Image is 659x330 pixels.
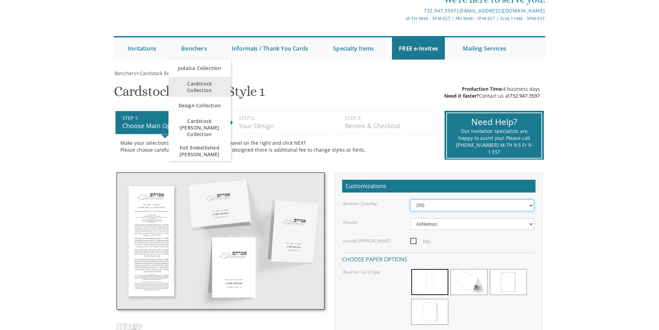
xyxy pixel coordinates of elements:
span: Production Time: [462,86,503,92]
div: Choose Main Options [122,122,218,131]
div: Review & Checkout [345,122,430,131]
a: Informals / Thank You Cards [225,37,315,60]
label: Include [PERSON_NAME] [343,238,391,244]
span: Yes [410,237,430,246]
a: Specialty Items [326,37,381,60]
div: | [258,7,545,15]
h4: Choose paper options [342,252,536,265]
a: Benchers [114,70,136,77]
label: Bencher Quantity [343,200,377,206]
a: Design Collection [168,97,231,114]
a: 732.947.3597 [510,92,540,99]
span: Need it faster? [444,92,479,99]
a: Cardstock [PERSON_NAME] Collection [168,114,231,141]
div: Need Help? [456,116,533,128]
a: Cardstock Bencher Collection [139,70,208,77]
a: Cardstock Collection [168,77,231,97]
span: Cardstock Collection [175,77,224,97]
span: Cardstock [PERSON_NAME] Collection [175,114,224,141]
span: > [136,70,208,77]
a: Benchers [174,37,214,60]
a: Mailing Services [456,37,513,60]
div: STEP 2: [239,115,324,122]
a: FREE e-Invites [392,37,445,60]
img: cbstyle1.jpg [117,172,324,310]
h2: Customizations [342,180,536,193]
label: Nusach [343,219,358,225]
a: Judaica Collection [168,60,231,77]
span: Benchers [115,70,136,77]
span: Cardstock Bencher Collection [140,70,208,77]
a: Invitations [121,37,163,60]
div: Our invitation specialists are happy to assist you! Please call [PHONE_NUMBER] M-Th 9-5 Fr 9-1 EST [456,128,533,155]
div: Make your selections from the Customizations panel on the right and click NEXT Please choose care... [120,140,429,153]
a: Foil Embellished [PERSON_NAME] [168,141,231,161]
a: [EMAIL_ADDRESS][DOMAIN_NAME] [459,7,545,14]
h1: Cardstock Bencher Style 1 [114,84,265,104]
a: 732.947.3597 [424,7,456,14]
div: M-Th 9am - 5pm EST | Fri 9am - 1pm EST | Sun 11am - 3pm EST [258,15,545,22]
div: STEP 1: [122,115,218,122]
div: STEP 3: [345,115,430,122]
span: Foil Embellished [PERSON_NAME] [175,141,224,161]
div: Your Design [239,122,324,131]
div: 4 business days Contact us at [444,86,540,99]
label: Bencher Card Style [343,269,380,275]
